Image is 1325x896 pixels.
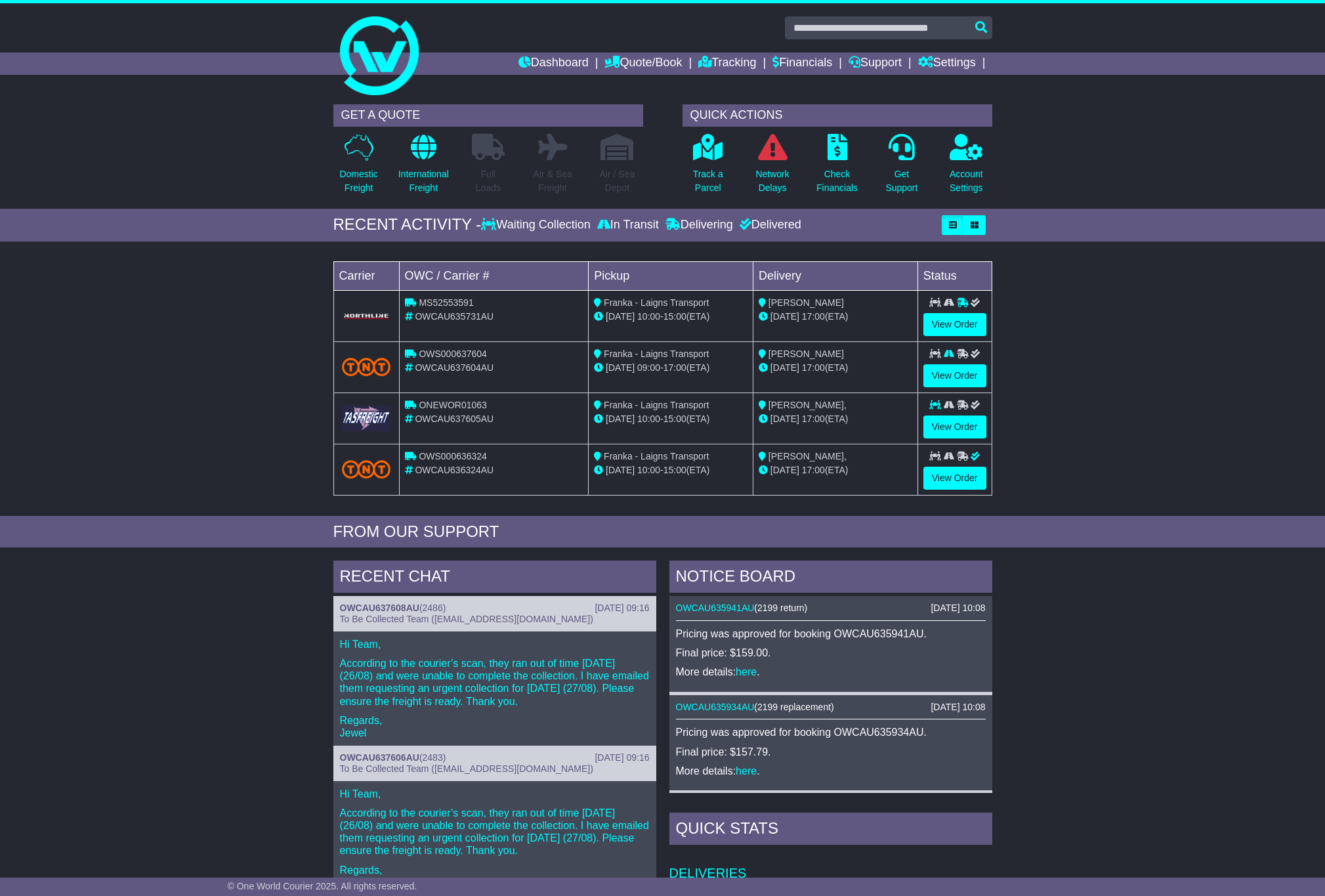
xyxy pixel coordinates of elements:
[342,358,391,375] img: TNT_Domestic.png
[923,364,986,387] a: View Order
[419,400,486,410] span: ONEWOR01063
[768,400,847,410] span: [PERSON_NAME],
[663,465,686,475] span: 15:00
[692,133,724,202] a: Track aParcel
[816,133,858,202] a: CheckFinancials
[604,400,709,410] span: Franka - Laigns Transport
[923,467,986,490] a: View Order
[663,362,686,373] span: 17:00
[816,167,858,195] p: Check Financials
[637,465,660,475] span: 10:00
[340,763,593,774] span: To Be Collected Team ([EMAIL_ADDRESS][DOMAIN_NAME])
[340,657,650,708] p: According to the courier’s scan, they ran out of time [DATE] (26/08) and were unable to complete ...
[423,603,443,613] span: 2486
[676,765,986,777] p: More details: .
[228,881,417,891] span: © One World Courier 2025. All rights reserved.
[333,215,482,234] div: RECENT ACTIVITY -
[753,261,917,290] td: Delivery
[595,603,649,614] div: [DATE] 09:16
[339,133,378,202] a: DomesticFreight
[339,167,377,195] p: Domestic Freight
[340,714,650,739] p: Regards, Jewel
[342,460,391,478] img: TNT_Domestic.png
[669,848,992,882] td: Deliveries
[419,297,473,308] span: MS52553591
[415,311,494,322] span: OWCAU635731AU
[669,561,992,596] div: NOTICE BOARD
[759,361,912,375] div: (ETA)
[606,362,635,373] span: [DATE]
[802,362,825,373] span: 17:00
[595,752,649,763] div: [DATE] 09:16
[676,702,755,712] a: OWCAU635934AU
[802,414,825,424] span: 17:00
[931,702,985,713] div: [DATE] 10:08
[683,104,992,127] div: QUICK ACTIONS
[949,133,984,202] a: AccountSettings
[918,53,976,75] a: Settings
[340,603,419,613] a: OWCAU637608AU
[885,167,917,195] p: Get Support
[606,465,635,475] span: [DATE]
[594,361,747,375] div: - (ETA)
[419,451,487,461] span: OWS000636324
[849,53,902,75] a: Support
[736,666,757,677] a: here
[676,603,986,614] div: ( )
[340,864,650,876] p: Regards,
[676,702,986,713] div: ( )
[333,523,992,542] div: FROM OUR SUPPORT
[637,414,660,424] span: 10:00
[757,603,805,613] span: 2199 return
[340,752,419,763] a: OWCAU637606AU
[663,311,686,322] span: 15:00
[481,218,593,232] div: Waiting Collection
[759,412,912,426] div: (ETA)
[637,311,660,322] span: 10:00
[333,104,643,127] div: GET A QUOTE
[604,53,682,75] a: Quote/Book
[770,311,799,322] span: [DATE]
[333,561,656,596] div: RECENT CHAT
[340,638,650,651] p: Hi Team,
[415,414,494,424] span: OWCAU637605AU
[772,53,832,75] a: Financials
[594,463,747,477] div: - (ETA)
[604,349,709,359] span: Franka - Laigns Transport
[534,167,572,195] p: Air & Sea Freight
[885,133,918,202] a: GetSupport
[693,167,723,195] p: Track a Parcel
[757,702,831,712] span: 2199 replacement
[342,312,391,320] img: GetCarrierServiceLogo
[606,414,635,424] span: [DATE]
[676,666,986,678] p: More details: .
[759,463,912,477] div: (ETA)
[770,362,799,373] span: [DATE]
[398,133,450,202] a: InternationalFreight
[770,414,799,424] span: [DATE]
[931,603,985,614] div: [DATE] 10:08
[340,752,650,763] div: ( )
[755,167,789,195] p: Network Delays
[518,53,589,75] a: Dashboard
[637,362,660,373] span: 09:00
[736,765,757,777] a: here
[342,405,391,431] img: GetCarrierServiceLogo
[759,310,912,324] div: (ETA)
[676,628,986,640] p: Pricing was approved for booking OWCAU635941AU.
[340,614,593,624] span: To Be Collected Team ([EMAIL_ADDRESS][DOMAIN_NAME])
[923,416,986,438] a: View Order
[768,451,847,461] span: [PERSON_NAME],
[604,451,709,461] span: Franka - Laigns Transport
[594,310,747,324] div: - (ETA)
[676,647,986,659] p: Final price: $159.00.
[398,167,449,195] p: International Freight
[698,53,756,75] a: Tracking
[770,465,799,475] span: [DATE]
[340,603,650,614] div: ( )
[676,726,986,738] p: Pricing was approved for booking OWCAU635934AU.
[333,261,399,290] td: Carrier
[663,414,686,424] span: 15:00
[923,313,986,336] a: View Order
[594,218,662,232] div: In Transit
